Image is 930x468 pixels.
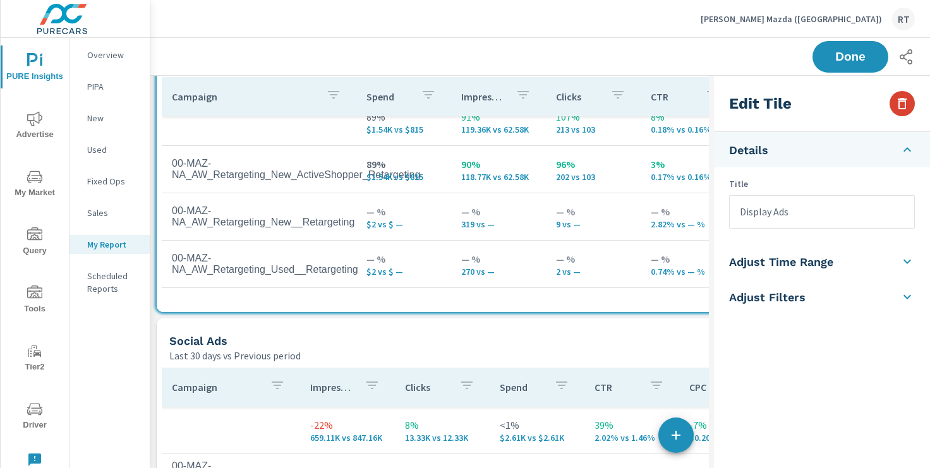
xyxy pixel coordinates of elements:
p: Campaign [172,90,316,103]
p: — % [556,204,631,219]
p: New [87,112,140,124]
p: — % [651,251,725,267]
td: 00-MAZ-NA_AW_Retargeting_New__Retargeting [162,195,356,238]
div: RT [892,8,915,30]
p: 9 vs — [556,219,631,229]
p: 89% [366,109,441,124]
p: 213 vs 103 [556,124,631,135]
button: Share Report [893,44,919,69]
p: 0.17% vs 0.16% [651,172,725,182]
p: <1% [500,417,574,433]
h3: Edit Tile [729,93,792,114]
p: CPC [689,381,734,393]
span: Tools [4,285,65,316]
div: New [69,109,150,128]
div: Used [69,140,150,159]
p: -22% [310,417,385,433]
span: Driver [4,402,65,433]
p: Overview [87,49,140,61]
p: 13,326 vs 12,332 [405,433,480,443]
h5: Social Ads [169,334,227,347]
p: — % [556,251,631,267]
p: Last 30 days vs Previous period [169,348,301,363]
p: — % [461,204,536,219]
p: 8% [651,109,725,124]
p: [PERSON_NAME] Mazda ([GEOGRAPHIC_DATA]) [701,13,882,25]
p: — % [366,204,441,219]
p: Title [729,177,915,190]
p: PIPA [87,80,140,93]
p: My Report [87,238,140,251]
p: — % [461,251,536,267]
p: Spend [366,90,411,103]
p: $2 vs $ — [366,219,441,229]
p: Clicks [405,381,449,393]
p: Fixed Ops [87,175,140,188]
p: 0.18% vs 0.16% [651,124,725,135]
p: Campaign [172,381,260,393]
p: 2 vs — [556,267,631,277]
p: 8% [405,417,480,433]
button: Done [812,41,888,73]
p: $1,540 vs $815 [366,172,441,182]
div: Sales [69,203,150,222]
span: My Market [4,169,65,200]
div: Scheduled Reports [69,267,150,298]
p: 270 vs — [461,267,536,277]
p: 202 vs 103 [556,172,631,182]
p: — % [651,204,725,219]
td: 00-MAZ-NA_AW_Retargeting_Used__Retargeting [162,243,356,285]
p: Impressions [461,90,505,103]
p: 96% [556,157,631,172]
div: PIPA [69,77,150,96]
p: $1,544 vs $815 [366,124,441,135]
h5: Adjust Filters [729,290,806,304]
p: CTR [651,90,695,103]
p: 3% [651,157,725,172]
h5: Adjust Time Range [729,255,833,269]
p: 2.02% vs 1.46% [595,433,669,443]
p: 89% [366,157,441,172]
p: 0.74% vs — % [651,267,725,277]
div: My Report [69,235,150,254]
p: $2 vs $ — [366,267,441,277]
p: 119,359 vs 62,579 [461,124,536,135]
p: 319 vs — [461,219,536,229]
p: CTR [595,381,639,393]
p: Used [87,143,140,156]
span: Tier2 [4,344,65,375]
p: Clicks [556,90,600,103]
p: Spend [500,381,544,393]
span: Query [4,227,65,258]
span: Advertise [4,111,65,142]
p: $2,615 vs $2,609 [500,433,574,443]
div: Fixed Ops [69,172,150,191]
p: Impressions [310,381,354,393]
p: Scheduled Reports [87,270,140,295]
h5: Details [729,143,768,157]
span: PURE Insights [4,53,65,84]
p: 659,113 vs 847,158 [310,433,385,443]
p: 107% [556,109,631,124]
td: 00-MAZ-NA_AW_Retargeting_New_ActiveShopper_Retargeting [162,148,356,191]
p: Sales [87,207,140,219]
p: 91% [461,109,536,124]
p: 2.82% vs — % [651,219,725,229]
span: Done [825,51,876,63]
p: 118,770 vs 62,579 [461,172,536,182]
p: — % [366,251,441,267]
p: 39% [595,417,669,433]
p: 90% [461,157,536,172]
div: Overview [69,45,150,64]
